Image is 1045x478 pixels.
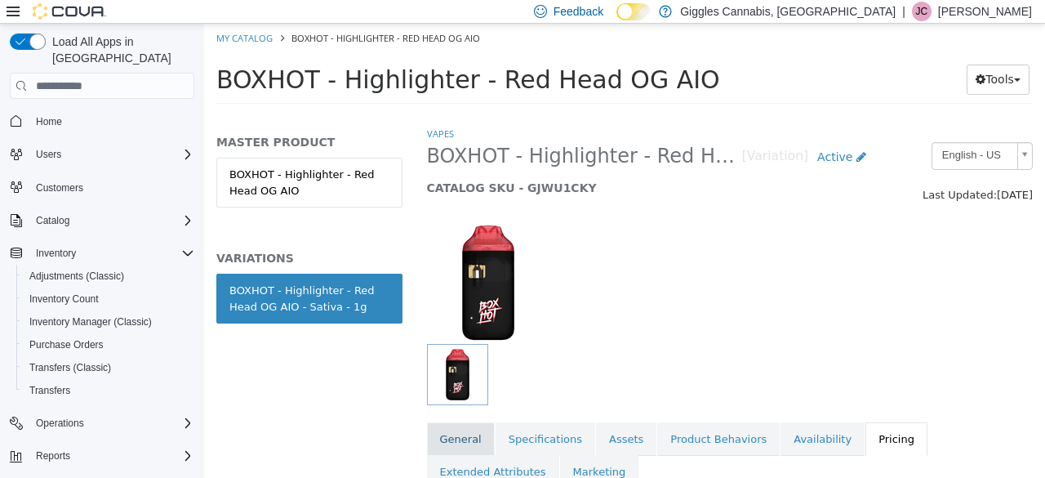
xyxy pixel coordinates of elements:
[36,148,61,161] span: Users
[29,243,82,263] button: Inventory
[23,358,194,377] span: Transfers (Classic)
[36,115,62,128] span: Home
[763,41,825,71] button: Tools
[23,312,194,332] span: Inventory Manager (Classic)
[223,198,345,320] img: 150
[938,2,1032,21] p: [PERSON_NAME]
[29,384,70,397] span: Transfers
[16,288,201,310] button: Inventory Count
[16,310,201,333] button: Inventory Manager (Classic)
[554,3,603,20] span: Feedback
[29,112,69,132] a: Home
[3,242,201,265] button: Inventory
[291,399,391,433] a: Specifications
[576,399,660,433] a: Availability
[16,379,201,402] button: Transfers
[616,20,617,21] span: Dark Mode
[29,178,90,198] a: Customers
[29,270,124,283] span: Adjustments (Classic)
[29,110,194,131] span: Home
[12,134,198,184] a: BOXHOT - Highlighter - Red Head OG AIO
[29,145,68,164] button: Users
[23,381,194,400] span: Transfers
[29,413,194,433] span: Operations
[223,157,671,172] h5: CATALOG SKU - GJWU1CKY
[23,266,194,286] span: Adjustments (Classic)
[16,333,201,356] button: Purchase Orders
[23,289,105,309] a: Inventory Count
[916,2,928,21] span: JC
[23,335,110,355] a: Purchase Orders
[33,3,106,20] img: Cova
[538,127,604,140] small: [Variation]
[3,444,201,467] button: Reports
[29,338,104,351] span: Purchase Orders
[29,315,152,328] span: Inventory Manager (Classic)
[36,417,84,430] span: Operations
[616,3,651,20] input: Dark Mode
[223,120,538,145] span: BOXHOT - Highlighter - Red Head OG AIO - Sativa - 1g
[3,109,201,132] button: Home
[12,111,198,126] h5: MASTER PRODUCT
[3,209,201,232] button: Catalog
[3,176,201,199] button: Customers
[902,2,905,21] p: |
[23,266,131,286] a: Adjustments (Classic)
[29,211,194,230] span: Catalog
[12,42,516,70] span: BOXHOT - Highlighter - Red Head OG AIO
[728,119,807,145] span: English - US
[25,259,185,291] div: BOXHOT - Highlighter - Red Head OG AIO - Sativa - 1g
[356,431,435,466] a: Marketing
[29,361,111,374] span: Transfers (Classic)
[23,381,77,400] a: Transfers
[392,399,452,433] a: Assets
[36,214,69,227] span: Catalog
[29,446,194,466] span: Reports
[16,356,201,379] button: Transfers (Classic)
[36,247,76,260] span: Inventory
[223,104,250,116] a: Vapes
[29,243,194,263] span: Inventory
[3,143,201,166] button: Users
[727,118,829,146] a: English - US
[613,127,648,140] span: Active
[36,181,83,194] span: Customers
[29,211,76,230] button: Catalog
[23,358,118,377] a: Transfers (Classic)
[29,413,91,433] button: Operations
[223,431,355,466] a: Extended Attributes
[36,449,70,462] span: Reports
[87,8,276,20] span: BOXHOT - Highlighter - Red Head OG AIO
[661,399,723,433] a: Pricing
[680,2,896,21] p: Giggles Cannabis, [GEOGRAPHIC_DATA]
[12,8,69,20] a: My Catalog
[3,412,201,435] button: Operations
[23,312,158,332] a: Inventory Manager (Classic)
[29,293,99,306] span: Inventory Count
[793,165,829,177] span: [DATE]
[46,34,194,66] span: Load All Apps in [GEOGRAPHIC_DATA]
[223,399,291,433] a: General
[23,289,194,309] span: Inventory Count
[29,145,194,164] span: Users
[12,227,198,242] h5: VARIATIONS
[453,399,576,433] a: Product Behaviors
[23,335,194,355] span: Purchase Orders
[718,165,793,177] span: Last Updated:
[29,177,194,198] span: Customers
[29,446,77,466] button: Reports
[16,265,201,288] button: Adjustments (Classic)
[912,2,932,21] div: Jonathan Carey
